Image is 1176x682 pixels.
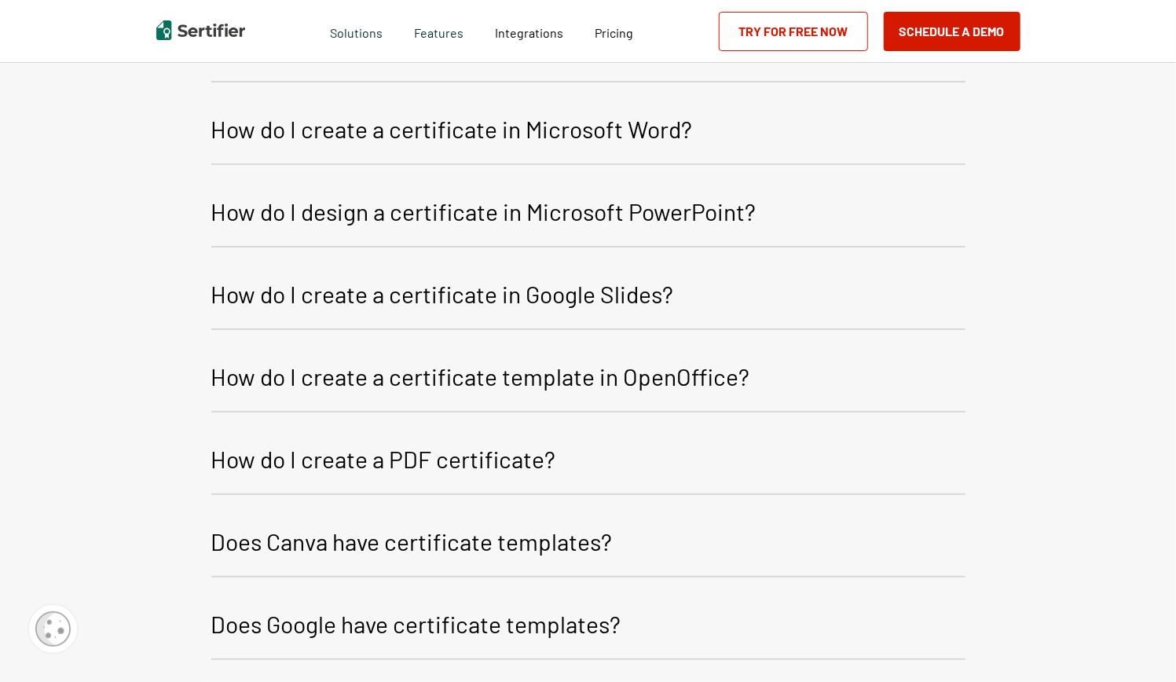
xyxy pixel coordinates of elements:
[211,346,965,412] button: How do I create a certificate template in OpenOffice?
[211,263,965,330] button: How do I create a certificate in Google Slides?
[211,428,965,495] button: How do I create a PDF certificate?
[414,21,463,41] span: Features
[211,181,965,247] button: How do I design a certificate in Microsoft PowerPoint?
[211,593,965,660] button: Does Google have certificate templates?
[156,20,245,40] img: Sertifier | Digital Credentialing Platform
[495,21,563,41] a: Integrations
[211,511,965,577] button: Does Canva have certificate templates?
[595,21,633,41] a: Pricing
[495,25,563,40] span: Integrations
[211,110,693,148] p: How do I create a certificate in Microsoft Word?
[211,275,674,313] p: How do I create a certificate in Google Slides?
[211,357,750,395] p: How do I create a certificate template in OpenOffice?
[595,25,633,40] span: Pricing
[884,12,1020,51] button: Schedule a Demo
[211,522,613,560] p: Does Canva have certificate templates?
[211,605,621,643] p: Does Google have certificate templates?
[211,440,556,478] p: How do I create a PDF certificate?
[330,21,383,41] span: Solutions
[719,12,868,51] a: Try for Free Now
[35,611,71,647] img: Cookie Popup Icon
[1097,607,1176,682] iframe: Chat Widget
[211,192,757,230] p: How do I design a certificate in Microsoft PowerPoint?
[211,98,965,165] button: How do I create a certificate in Microsoft Word?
